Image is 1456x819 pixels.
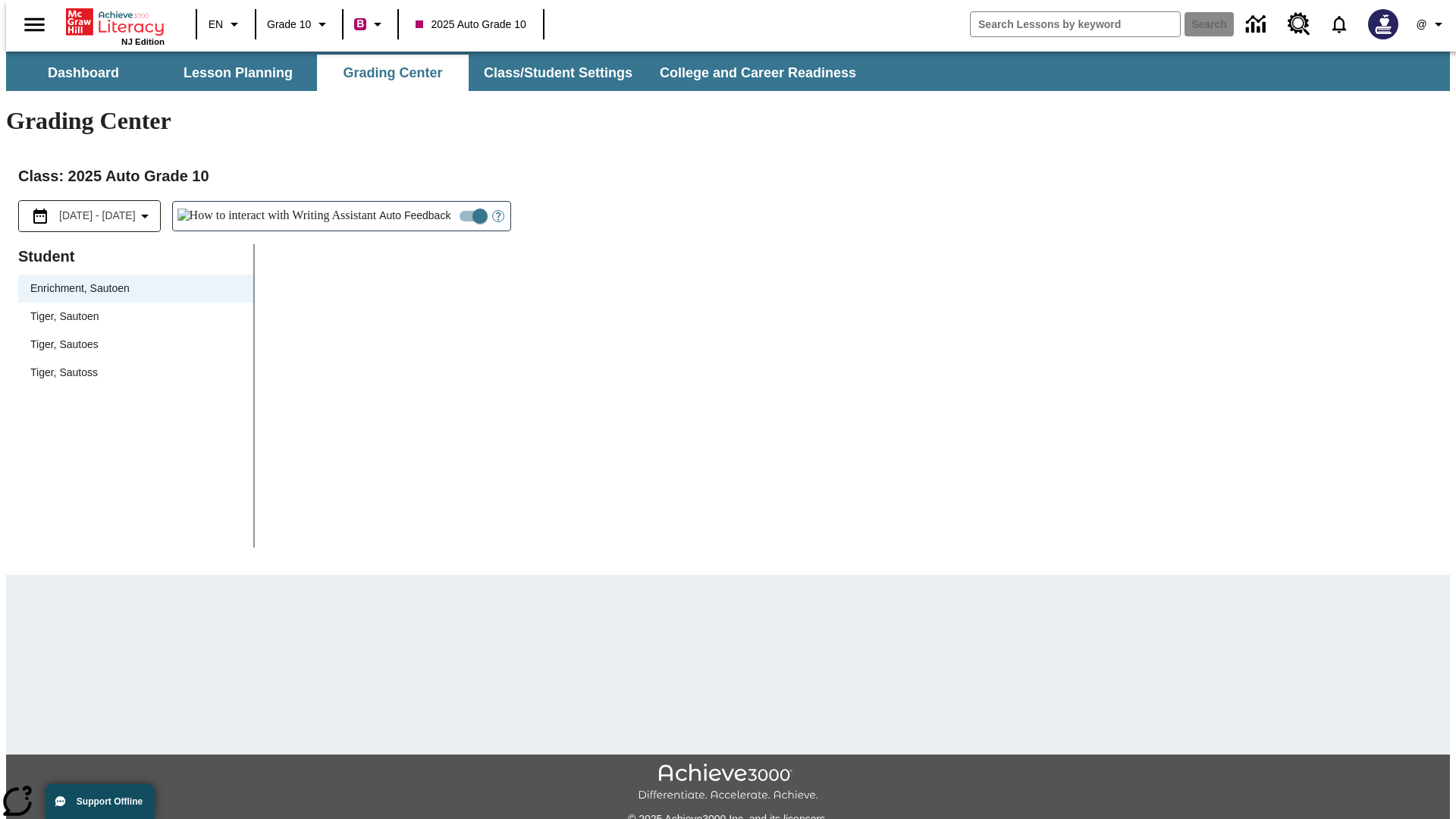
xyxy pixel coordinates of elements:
[6,52,1450,91] div: SubNavbar
[317,55,469,91] button: Grading Center
[12,2,57,47] button: Open side menu
[209,17,223,33] span: EN
[348,11,393,38] button: Boost Class color is violet red. Change class color
[18,275,253,303] div: Enrichment, Sautoen
[416,17,526,33] span: 2025 Auto Grade 10
[177,209,377,224] img: How to interact with Writing Assistant
[1279,4,1319,45] a: Resource Center, Will open in new tab
[18,331,253,359] div: Tiger, Sautoes
[1407,11,1456,38] button: Profile/Settings
[30,281,241,297] span: Enrichment, Sautoen
[638,764,818,802] img: Achieve3000 Differentiate Accelerate Achieve
[18,164,1438,188] h2: Class : 2025 Auto Grade 10
[8,55,159,91] button: Dashboard
[356,14,364,33] span: B
[18,303,253,331] div: Tiger, Sautoen
[30,365,241,381] span: Tiger, Sautoss
[30,337,241,353] span: Tiger, Sautoes
[486,202,510,231] button: Open Help for Writing Assistant
[45,784,155,819] button: Support Offline
[25,207,154,225] button: Select the date range menu item
[66,5,165,46] div: Home
[18,359,253,387] div: Tiger, Sautoss
[136,207,154,225] svg: Collapse Date Range Filter
[30,309,241,325] span: Tiger, Sautoen
[66,7,165,37] a: Home
[59,208,136,224] span: [DATE] - [DATE]
[1416,17,1426,33] span: @
[472,55,645,91] button: Class/Student Settings
[6,107,1450,135] h1: Grading Center
[162,55,314,91] button: Lesson Planning
[648,55,868,91] button: College and Career Readiness
[202,11,250,38] button: Language: EN, Select a language
[261,11,337,38] button: Grade: Grade 10, Select a grade
[1237,4,1279,45] a: Data Center
[971,12,1180,36] input: search field
[267,17,311,33] span: Grade 10
[1359,5,1407,44] button: Select a new avatar
[1319,5,1359,44] a: Notifications
[1368,9,1398,39] img: Avatar
[6,55,870,91] div: SubNavbar
[77,796,143,807] span: Support Offline
[121,37,165,46] span: NJ Edition
[379,208,450,224] span: Auto Feedback
[18,244,253,268] p: Student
